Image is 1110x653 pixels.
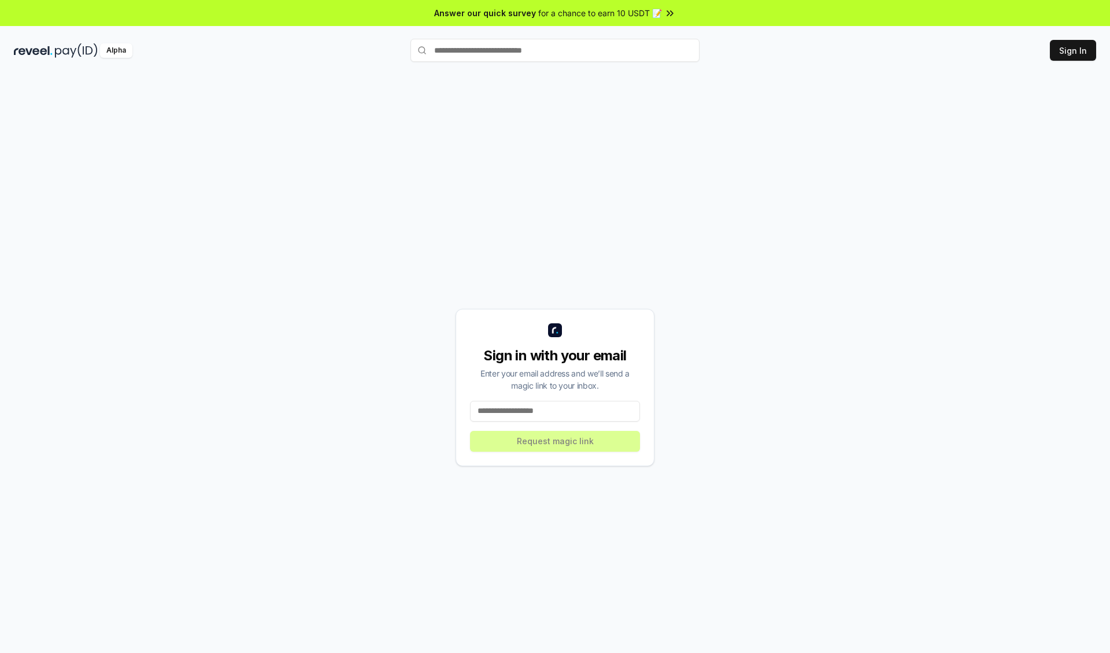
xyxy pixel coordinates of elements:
span: for a chance to earn 10 USDT 📝 [538,7,662,19]
div: Alpha [100,43,132,58]
img: pay_id [55,43,98,58]
img: logo_small [548,323,562,337]
button: Sign In [1050,40,1096,61]
span: Answer our quick survey [434,7,536,19]
div: Enter your email address and we’ll send a magic link to your inbox. [470,367,640,392]
img: reveel_dark [14,43,53,58]
div: Sign in with your email [470,346,640,365]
